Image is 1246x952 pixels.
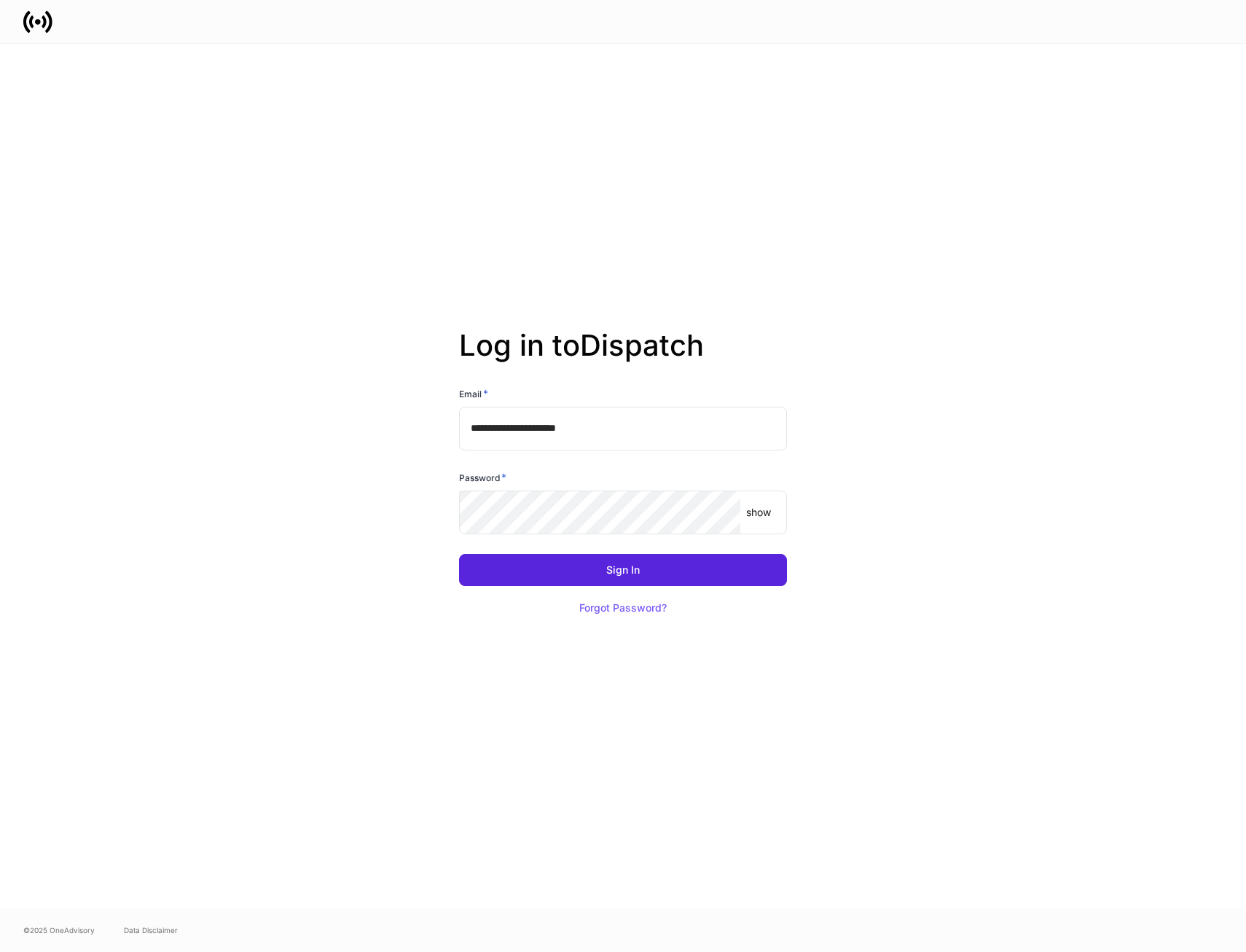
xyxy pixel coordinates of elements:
a: Data Disclaimer [124,924,178,936]
div: Sign In [606,565,640,575]
p: show [746,505,771,520]
h6: Email [459,386,488,401]
h2: Log in to Dispatch [459,328,787,386]
h6: Password [459,470,506,485]
div: Forgot Password? [579,603,667,613]
span: © 2025 OneAdvisory [23,924,95,936]
button: Forgot Password? [561,592,685,624]
button: Sign In [459,554,787,586]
